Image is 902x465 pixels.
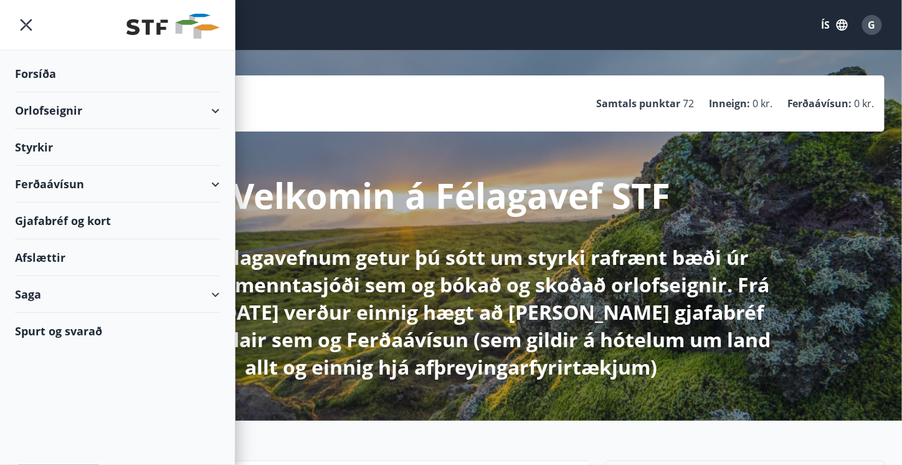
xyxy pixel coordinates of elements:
div: Styrkir [15,129,220,166]
p: Hér á Félagavefnum getur þú sótt um styrki rafrænt bæði úr sjúkra- og menntasjóði sem og bókað og... [122,244,780,381]
div: Orlofseignir [15,92,220,129]
div: Afslættir [15,239,220,276]
span: 0 kr. [855,97,875,110]
div: Ferðaávísun [15,166,220,203]
p: Inneign : [709,97,750,110]
div: Saga [15,276,220,313]
span: 0 kr. [752,97,772,110]
p: Ferðaávísun : [787,97,852,110]
button: G [857,10,887,40]
button: ÍS [815,14,855,36]
div: Gjafabréf og kort [15,203,220,239]
img: union_logo [126,14,220,39]
p: Velkomin á Félagavef STF [232,171,670,219]
div: Spurt og svarað [15,313,220,349]
p: Samtals punktar [596,97,680,110]
span: 72 [683,97,694,110]
span: G [868,18,876,32]
div: Forsíða [15,55,220,92]
button: menu [15,14,37,36]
